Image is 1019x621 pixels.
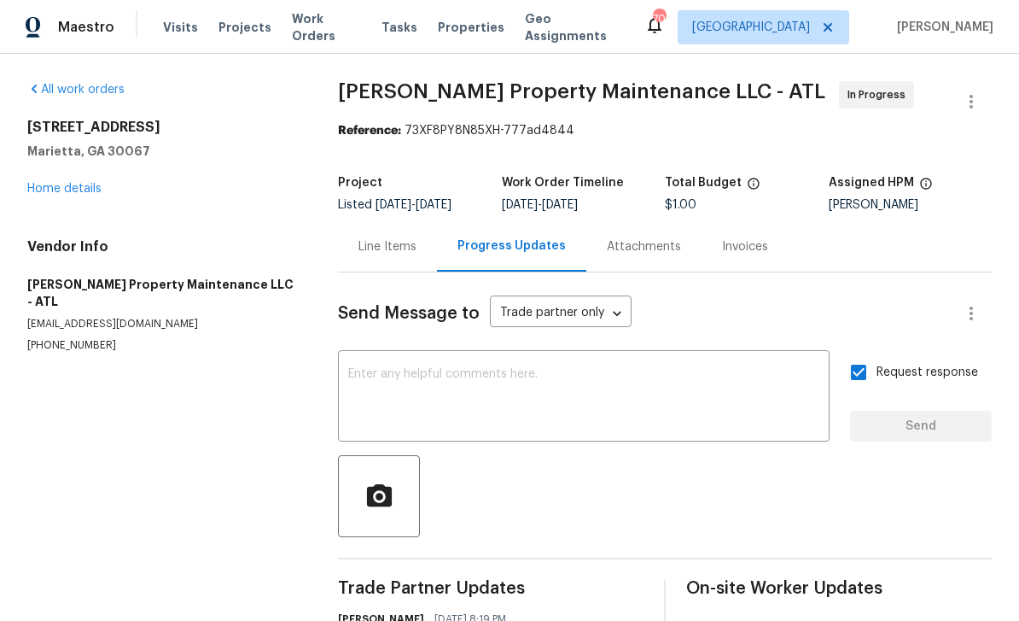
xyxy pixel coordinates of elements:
[653,10,665,27] div: 70
[919,177,933,199] span: The hpm assigned to this work order.
[502,199,538,211] span: [DATE]
[27,183,102,195] a: Home details
[542,199,578,211] span: [DATE]
[502,199,578,211] span: -
[338,580,643,597] span: Trade Partner Updates
[376,199,451,211] span: -
[438,19,504,36] span: Properties
[27,276,297,310] h5: [PERSON_NAME] Property Maintenance LLC - ATL
[27,119,297,136] h2: [STREET_ADDRESS]
[27,143,297,160] h5: Marietta, GA 30067
[607,238,681,255] div: Attachments
[829,199,993,211] div: [PERSON_NAME]
[27,238,297,255] h4: Vendor Info
[163,19,198,36] span: Visits
[876,364,978,382] span: Request response
[338,122,992,139] div: 73XF8PY8N85XH-777ad4844
[829,177,914,189] h5: Assigned HPM
[457,237,566,255] div: Progress Updates
[692,19,810,36] span: [GEOGRAPHIC_DATA]
[338,177,382,189] h5: Project
[338,199,451,211] span: Listed
[722,238,768,255] div: Invoices
[665,177,742,189] h5: Total Budget
[27,317,297,331] p: [EMAIL_ADDRESS][DOMAIN_NAME]
[416,199,451,211] span: [DATE]
[338,81,825,102] span: [PERSON_NAME] Property Maintenance LLC - ATL
[338,305,480,322] span: Send Message to
[27,338,297,353] p: [PHONE_NUMBER]
[381,21,417,33] span: Tasks
[890,19,993,36] span: [PERSON_NAME]
[338,125,401,137] b: Reference:
[686,580,992,597] span: On-site Worker Updates
[502,177,624,189] h5: Work Order Timeline
[747,177,760,199] span: The total cost of line items that have been proposed by Opendoor. This sum includes line items th...
[218,19,271,36] span: Projects
[27,84,125,96] a: All work orders
[490,300,632,328] div: Trade partner only
[665,199,696,211] span: $1.00
[525,10,624,44] span: Geo Assignments
[358,238,416,255] div: Line Items
[292,10,361,44] span: Work Orders
[847,86,912,103] span: In Progress
[58,19,114,36] span: Maestro
[376,199,411,211] span: [DATE]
